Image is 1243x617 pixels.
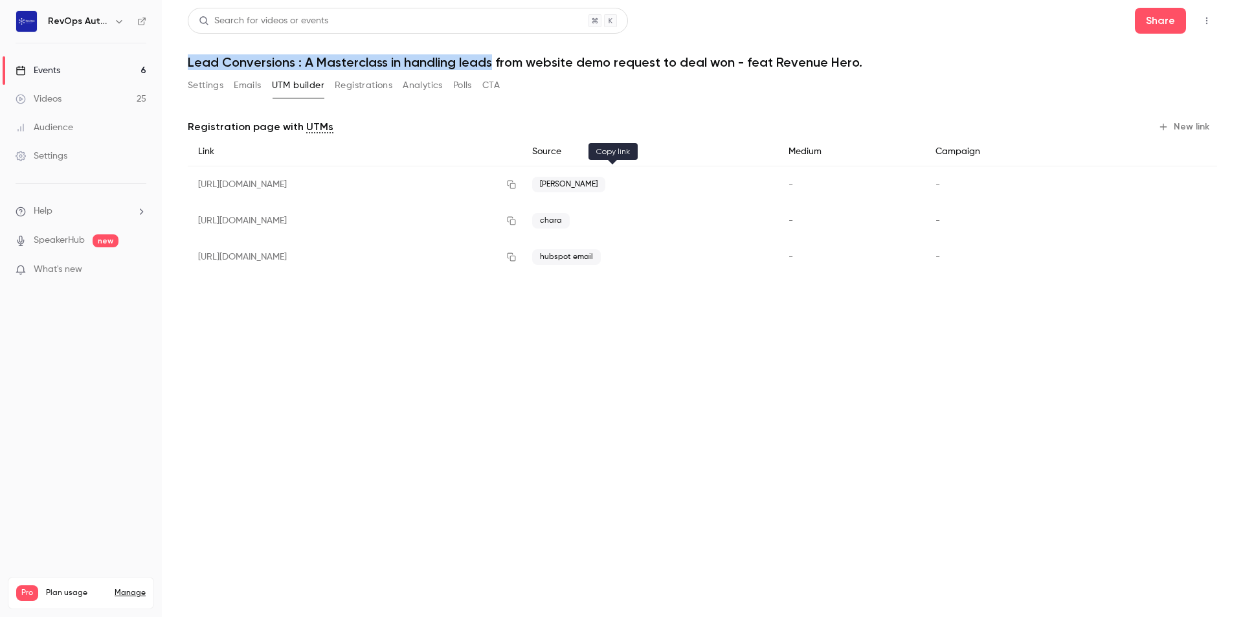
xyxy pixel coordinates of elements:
[482,75,500,96] button: CTA
[789,180,793,189] span: -
[48,15,109,28] h6: RevOps Automated
[935,252,940,262] span: -
[789,216,793,225] span: -
[935,180,940,189] span: -
[199,14,328,28] div: Search for videos or events
[16,11,37,32] img: RevOps Automated
[188,203,522,239] div: [URL][DOMAIN_NAME]
[1153,117,1217,137] button: New link
[532,177,605,192] span: [PERSON_NAME]
[115,588,146,598] a: Manage
[131,264,146,276] iframe: Noticeable Trigger
[16,64,60,77] div: Events
[16,150,67,163] div: Settings
[46,588,107,598] span: Plan usage
[188,54,1217,70] h1: Lead Conversions : A Masterclass in handling leads from website demo request to deal won - feat R...
[16,121,73,134] div: Audience
[234,75,261,96] button: Emails
[935,216,940,225] span: -
[1135,8,1186,34] button: Share
[188,166,522,203] div: [URL][DOMAIN_NAME]
[188,75,223,96] button: Settings
[403,75,443,96] button: Analytics
[335,75,392,96] button: Registrations
[16,205,146,218] li: help-dropdown-opener
[272,75,324,96] button: UTM builder
[93,234,118,247] span: new
[306,119,333,135] a: UTMs
[188,137,522,166] div: Link
[16,93,62,106] div: Videos
[522,137,778,166] div: Source
[532,249,601,265] span: hubspot email
[34,234,85,247] a: SpeakerHub
[925,137,1104,166] div: Campaign
[16,585,38,601] span: Pro
[789,252,793,262] span: -
[778,137,925,166] div: Medium
[34,263,82,276] span: What's new
[34,205,52,218] span: Help
[188,239,522,275] div: [URL][DOMAIN_NAME]
[453,75,472,96] button: Polls
[188,119,333,135] p: Registration page with
[532,213,570,229] span: chara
